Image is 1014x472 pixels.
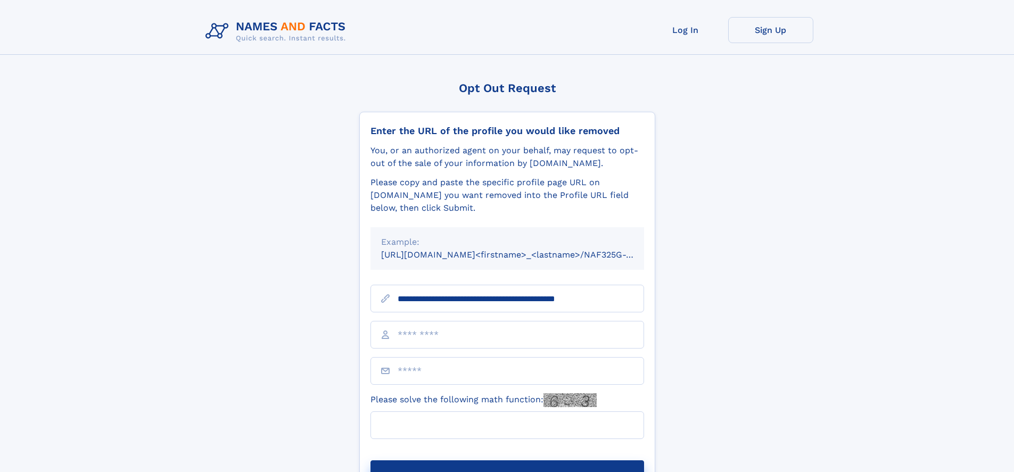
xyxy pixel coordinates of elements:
img: Logo Names and Facts [201,17,355,46]
small: [URL][DOMAIN_NAME]<firstname>_<lastname>/NAF325G-xxxxxxxx [381,250,664,260]
div: Enter the URL of the profile you would like removed [370,125,644,137]
div: Please copy and paste the specific profile page URL on [DOMAIN_NAME] you want removed into the Pr... [370,176,644,214]
label: Please solve the following math function: [370,393,597,407]
a: Sign Up [728,17,813,43]
a: Log In [643,17,728,43]
div: You, or an authorized agent on your behalf, may request to opt-out of the sale of your informatio... [370,144,644,170]
div: Example: [381,236,633,249]
div: Opt Out Request [359,81,655,95]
